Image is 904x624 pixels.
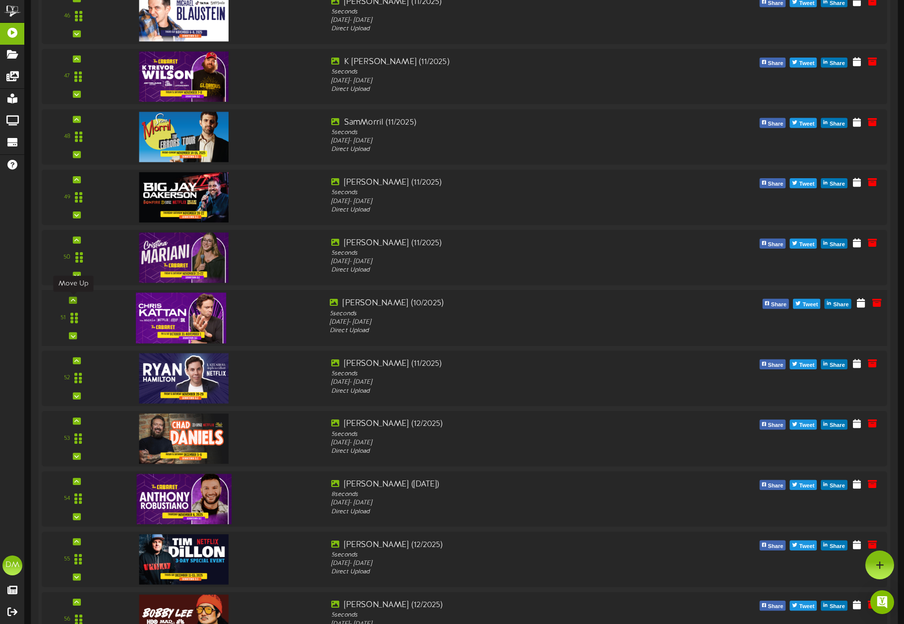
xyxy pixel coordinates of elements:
button: Share [825,299,851,309]
span: Share [766,420,785,431]
button: Tweet [790,239,817,249]
img: 69fdc6cc-6be3-4633-ab01-7a86d7479436.jpg [139,414,229,464]
span: Share [828,601,847,612]
span: Share [769,299,788,310]
img: 202ceb82-87db-4a41-bf24-e4624132aad7.jpg [136,474,231,524]
button: Tweet [790,601,817,611]
div: 52 [64,374,70,382]
button: Tweet [790,118,817,128]
div: 53 [64,434,70,443]
span: Share [828,119,847,130]
button: Tweet [790,480,817,490]
div: 5 seconds [331,370,668,378]
div: [PERSON_NAME] (10/2025) [330,298,670,309]
span: Share [766,179,785,190]
span: Share [766,239,785,250]
div: Direct Upload [331,85,668,94]
div: 5 seconds [331,430,668,438]
div: [DATE] - [DATE] [331,16,668,25]
div: 51 [60,314,65,323]
span: Tweet [797,58,817,69]
span: Share [831,299,850,310]
button: Share [821,601,847,611]
div: 5 seconds [331,128,668,137]
div: [DATE] - [DATE] [331,378,668,387]
span: Share [828,179,847,190]
div: 5 seconds [331,551,668,559]
span: Share [766,360,785,371]
div: 50 [63,253,70,262]
button: Share [762,299,789,309]
div: Direct Upload [331,447,668,456]
div: [PERSON_NAME] (11/2025) [331,237,668,249]
div: [PERSON_NAME] ([DATE]) [331,479,668,490]
div: 8 seconds [331,490,668,499]
div: 54 [64,495,70,503]
div: [DATE] - [DATE] [330,318,670,327]
div: Direct Upload [331,568,668,576]
button: Share [821,178,847,188]
span: Share [828,541,847,552]
div: [DATE] - [DATE] [331,258,668,266]
div: Direct Upload [331,206,668,214]
span: Share [766,481,785,491]
div: Direct Upload [331,387,668,395]
div: SamMorril (11/2025) [331,117,668,128]
span: Share [828,481,847,491]
div: [DATE] - [DATE] [331,559,668,568]
button: Share [821,118,847,128]
div: [PERSON_NAME] (11/2025) [331,358,668,370]
button: Share [759,541,785,551]
div: Open Intercom Messenger [870,590,894,614]
button: Share [821,58,847,68]
div: 46 [64,12,70,20]
div: 55 [64,555,70,563]
button: Tweet [790,541,817,551]
button: Share [759,58,785,68]
button: Tweet [790,178,817,188]
span: Share [828,360,847,371]
span: Tweet [797,601,817,612]
div: 47 [64,72,70,81]
button: Tweet [790,359,817,369]
div: [DATE] - [DATE] [331,499,668,507]
img: 2ab6c994-3c85-4279-a212-7a98548e3a7e.jpg [139,232,229,282]
div: [PERSON_NAME] (12/2025) [331,539,668,551]
span: Tweet [797,179,817,190]
button: Share [759,178,785,188]
div: Direct Upload [331,145,668,154]
div: 56 [64,616,70,624]
div: 5 seconds [330,309,670,318]
span: Share [828,420,847,431]
button: Share [821,359,847,369]
div: 5 seconds [331,68,668,76]
div: [DATE] - [DATE] [331,197,668,206]
button: Share [759,419,785,429]
span: Tweet [797,420,817,431]
button: Share [821,419,847,429]
span: Tweet [797,360,817,371]
div: DM [2,555,22,575]
span: Tweet [797,239,817,250]
button: Share [759,601,785,611]
button: Share [759,239,785,249]
span: Share [766,119,785,130]
span: Share [828,58,847,69]
div: K [PERSON_NAME] (11/2025) [331,57,668,68]
div: Direct Upload [331,25,668,33]
div: [DATE] - [DATE] [331,137,668,145]
div: [DATE] - [DATE] [331,439,668,447]
div: 48 [64,133,70,141]
span: Tweet [800,299,820,310]
button: Tweet [790,419,817,429]
div: 5 seconds [331,249,668,258]
button: Share [821,239,847,249]
div: 5 seconds [331,189,668,197]
span: Tweet [797,119,817,130]
button: Share [759,480,785,490]
button: Share [821,480,847,490]
span: Share [766,601,785,612]
img: 0cded70c-ba82-449e-b766-6bcc0cc7d5a3.jpg [139,353,229,403]
div: [DATE] - [DATE] [331,76,668,85]
button: Share [759,118,785,128]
